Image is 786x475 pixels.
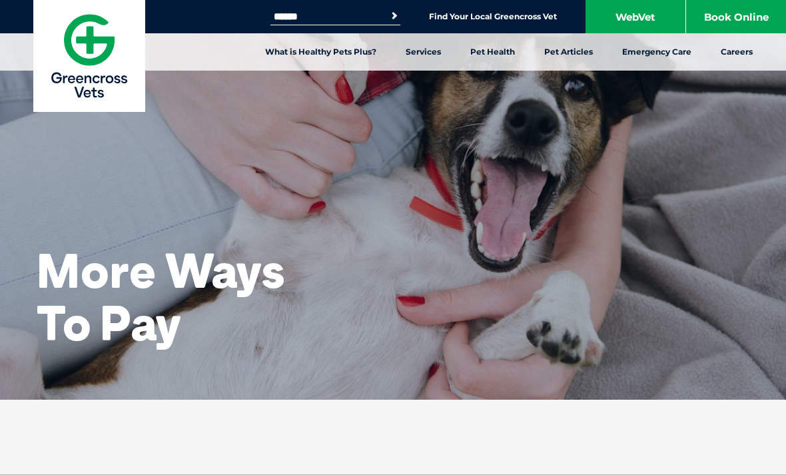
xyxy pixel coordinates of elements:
h2: More Ways To Pay [37,244,296,349]
a: Careers [706,33,767,71]
a: Find Your Local Greencross Vet [429,11,557,22]
a: Emergency Care [607,33,706,71]
a: Pet Articles [530,33,607,71]
a: Services [391,33,456,71]
a: Pet Health [456,33,530,71]
a: What is Healthy Pets Plus? [250,33,391,71]
button: Search [388,9,401,23]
